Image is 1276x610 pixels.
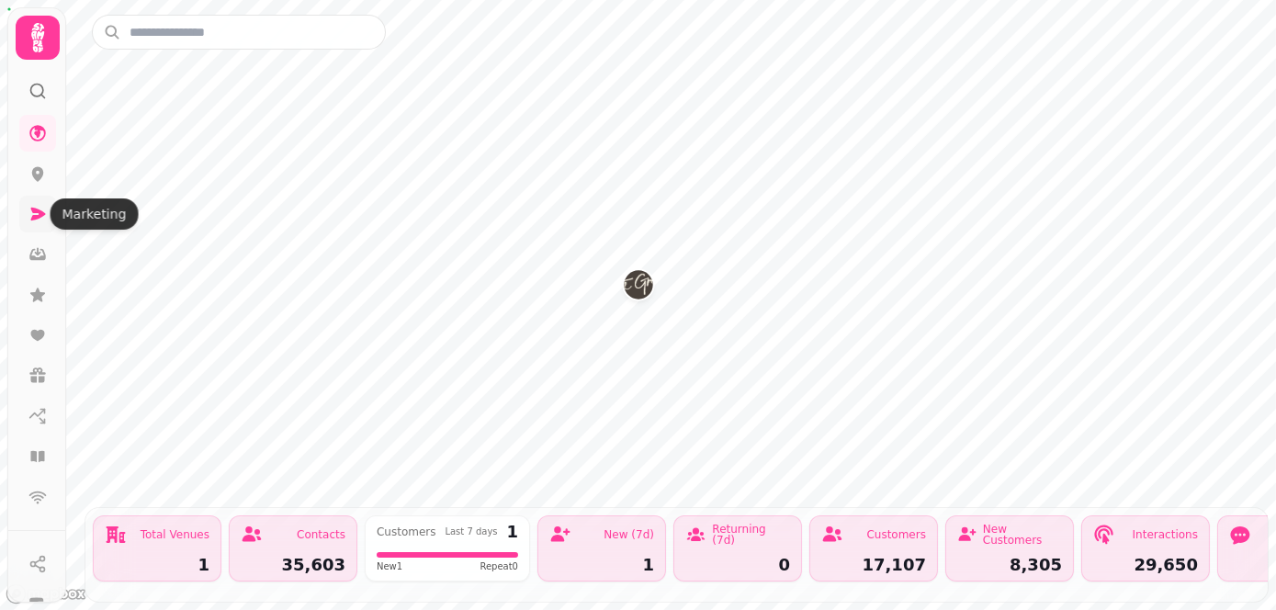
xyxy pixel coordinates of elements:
div: 1 [105,557,209,573]
div: Map marker [624,270,653,305]
div: Interactions [1133,529,1198,540]
div: Total Venues [141,529,209,540]
div: 1 [549,557,654,573]
div: 17,107 [821,557,926,573]
div: Customers [377,526,436,537]
button: Legacy Hotels, Castle Green Hotel - 83674 [624,270,653,299]
div: Marketing [51,198,139,230]
div: Last 7 days [445,527,497,537]
div: 0 [685,557,790,573]
span: Repeat 0 [480,559,518,573]
div: Customers [866,529,926,540]
div: Returning (7d) [712,524,790,546]
div: Contacts [297,529,345,540]
div: New Customers [983,524,1062,546]
div: New (7d) [604,529,654,540]
div: 29,650 [1093,557,1198,573]
div: 35,603 [241,557,345,573]
div: 8,305 [957,557,1062,573]
a: Mapbox logo [6,583,86,604]
div: 1 [506,524,518,540]
span: New 1 [377,559,402,573]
